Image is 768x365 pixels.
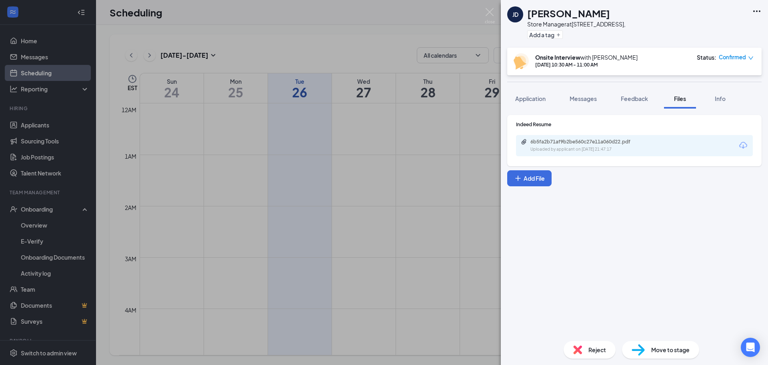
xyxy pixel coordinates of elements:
span: Feedback [621,95,648,102]
span: Messages [570,95,597,102]
button: PlusAdd a tag [527,30,563,39]
svg: Download [738,141,748,150]
span: Application [515,95,546,102]
div: Store Manager at [STREET_ADDRESS], [527,20,626,28]
div: Status : [697,53,716,61]
div: JD [512,10,518,18]
b: Onsite Interview [535,54,580,61]
svg: Plus [514,174,522,182]
button: Add FilePlus [507,170,552,186]
span: Move to stage [651,345,690,354]
a: Paperclip6b5fa2b71af9b2be560c27e11a060d22.pdfUploaded by applicant on [DATE] 21:47:17 [521,139,650,153]
h1: [PERSON_NAME] [527,6,610,20]
div: Open Intercom Messenger [741,338,760,357]
span: Reject [588,345,606,354]
span: down [748,55,754,61]
svg: Plus [556,32,561,37]
div: with [PERSON_NAME] [535,53,638,61]
svg: Paperclip [521,139,527,145]
div: Uploaded by applicant on [DATE] 21:47:17 [530,146,650,153]
div: 6b5fa2b71af9b2be560c27e11a060d22.pdf [530,139,642,145]
div: Indeed Resume [516,121,753,128]
span: Info [715,95,726,102]
div: [DATE] 10:30 AM - 11:00 AM [535,61,638,68]
svg: Ellipses [752,6,762,16]
span: Files [674,95,686,102]
span: Confirmed [719,53,746,61]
